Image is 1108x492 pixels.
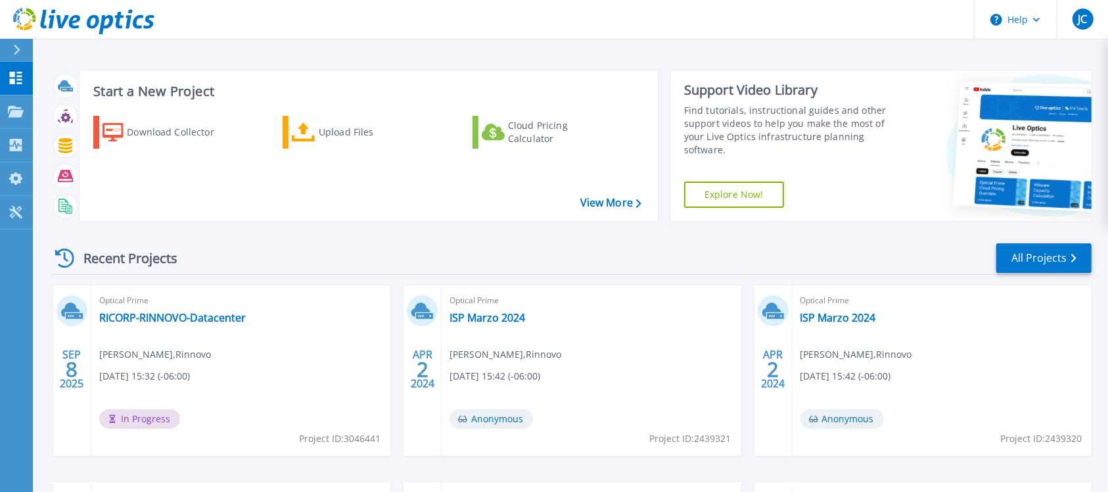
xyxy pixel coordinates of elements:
span: [DATE] 15:42 (-06:00) [450,369,540,383]
span: Anonymous [450,409,533,429]
a: Cloud Pricing Calculator [473,116,619,149]
div: Upload Files [319,119,424,145]
h3: Start a New Project [93,84,641,99]
span: Project ID: 2439321 [650,431,731,446]
div: APR 2024 [760,345,785,393]
span: JC [1078,14,1087,24]
span: Optical Prime [99,293,382,308]
div: SEP 2025 [59,345,84,393]
a: View More [580,197,641,209]
a: Explore Now! [684,182,784,208]
span: [PERSON_NAME] , Rinnovo [450,347,561,362]
span: Project ID: 3046441 [299,431,381,446]
div: Find tutorials, instructional guides and other support videos to help you make the most of your L... [684,104,897,157]
div: Support Video Library [684,82,897,99]
span: [DATE] 15:42 (-06:00) [800,369,891,383]
span: [PERSON_NAME] , Rinnovo [99,347,211,362]
div: APR 2024 [410,345,435,393]
span: 2 [767,364,779,375]
a: ISP Marzo 2024 [450,311,525,324]
a: Download Collector [93,116,240,149]
a: Upload Files [283,116,429,149]
span: [PERSON_NAME] , Rinnovo [800,347,912,362]
span: [DATE] 15:32 (-06:00) [99,369,190,383]
a: RICORP-RINNOVO-Datacenter [99,311,246,324]
div: Download Collector [127,119,232,145]
div: Recent Projects [51,242,195,274]
span: 2 [417,364,428,375]
span: Optical Prime [450,293,733,308]
span: 8 [66,364,78,375]
a: All Projects [996,243,1092,273]
span: Anonymous [800,409,884,429]
span: Project ID: 2439320 [1000,431,1082,446]
span: In Progress [99,409,180,429]
div: Cloud Pricing Calculator [508,119,613,145]
a: ISP Marzo 2024 [800,311,876,324]
span: Optical Prime [800,293,1084,308]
